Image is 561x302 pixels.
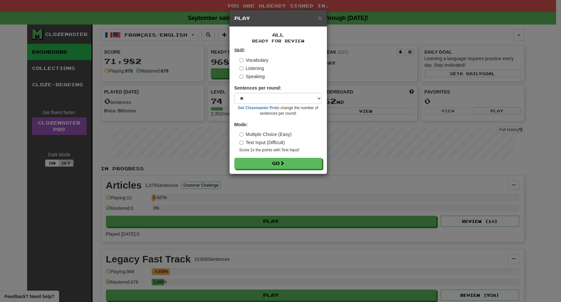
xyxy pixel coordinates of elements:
[239,65,264,72] label: Listening
[318,14,322,22] span: ×
[234,122,248,127] strong: Mode:
[234,38,322,44] small: Ready for Review
[234,48,245,53] strong: Skill:
[234,158,322,169] button: Go
[318,14,322,21] button: Close
[239,141,244,145] input: Text Input (Difficult)
[234,105,322,116] small: to change the number of sentences per round!
[234,15,322,22] h5: Play
[239,131,292,138] label: Multiple Choice (Easy)
[239,57,268,63] label: Vocabulary
[239,139,285,146] label: Text Input (Difficult)
[272,32,284,38] span: All
[239,147,322,153] small: Score 2x the points with Text Input !
[239,66,244,71] input: Listening
[239,73,265,80] label: Speaking
[239,58,244,62] input: Vocabulary
[239,75,244,79] input: Speaking
[239,132,244,137] input: Multiple Choice (Easy)
[238,106,276,110] a: Get Clozemaster Pro
[234,85,281,91] label: Sentences per round:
